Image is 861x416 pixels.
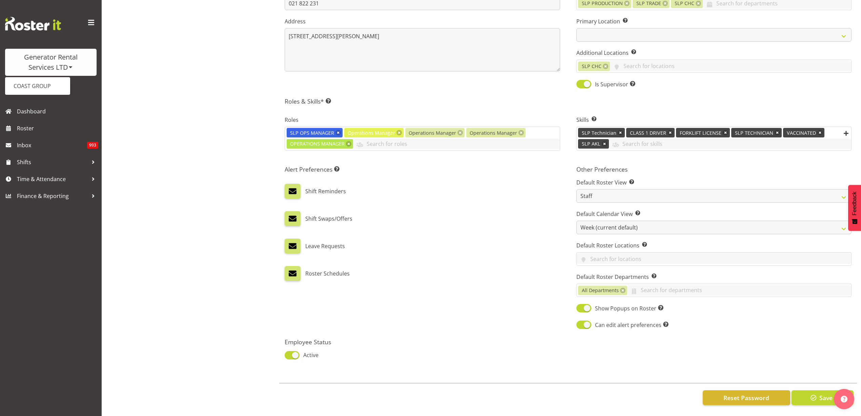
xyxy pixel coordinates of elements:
[353,138,559,149] input: Search for roles
[841,396,847,402] img: help-xxl-2.png
[576,241,852,249] label: Default Roster Locations
[703,390,790,405] button: Reset Password
[17,140,87,150] span: Inbox
[582,129,616,137] span: SLP Technician
[285,116,560,124] label: Roles
[680,129,721,137] span: FORKLIFT LICENSE
[577,254,851,264] input: Search for locations
[17,106,98,116] span: Dashboard
[285,17,560,25] label: Address
[576,273,852,281] label: Default Roster Departments
[591,80,635,88] span: Is Supervisor
[723,393,769,402] span: Reset Password
[285,338,564,346] h5: Employee Status
[610,61,851,71] input: Search for locations
[290,140,345,148] span: OPERATIONS MANAGER
[300,351,319,359] span: Active
[630,129,666,137] span: CLASS 1 DRIVER
[470,129,517,137] span: Operations Manager
[591,304,663,312] span: Show Popups on Roster
[735,129,773,137] span: SLP TECHNICIAN
[12,52,90,72] div: Generator Rental Services LTD
[17,174,88,184] span: Time & Attendance
[792,390,854,405] button: Save
[576,166,852,173] h5: Other Preferences
[819,393,833,402] span: Save
[852,192,858,215] span: Feedback
[582,63,601,70] span: SLP CHC
[609,138,851,149] input: Search for skills
[5,80,70,92] a: COAST GROUP
[576,210,852,218] label: Default Calendar View
[17,191,88,201] span: Finance & Reporting
[305,184,346,199] label: Shift Reminders
[582,140,600,148] span: SLP AKL
[576,178,852,187] label: Default Roster View
[787,129,816,137] span: VACCINATED
[290,129,334,137] span: SLP OPS MANAGER
[285,97,852,105] h5: Roles & Skills*
[576,49,852,57] label: Additional Locations
[627,285,851,295] input: Search for departments
[591,321,669,329] span: Can edit alert preferences
[576,116,852,124] label: Skills
[5,17,61,30] img: Rosterit website logo
[285,166,560,173] h5: Alert Preferences
[305,266,350,281] label: Roster Schedules
[582,287,619,294] span: All Departments
[305,211,352,226] label: Shift Swaps/Offers
[576,17,852,25] label: Primary Location
[17,157,88,167] span: Shifts
[17,123,98,133] span: Roster
[348,129,395,137] span: Operations Manager
[409,129,456,137] span: Operations Manager
[87,142,98,149] span: 993
[848,185,861,231] button: Feedback - Show survey
[305,239,345,254] label: Leave Requests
